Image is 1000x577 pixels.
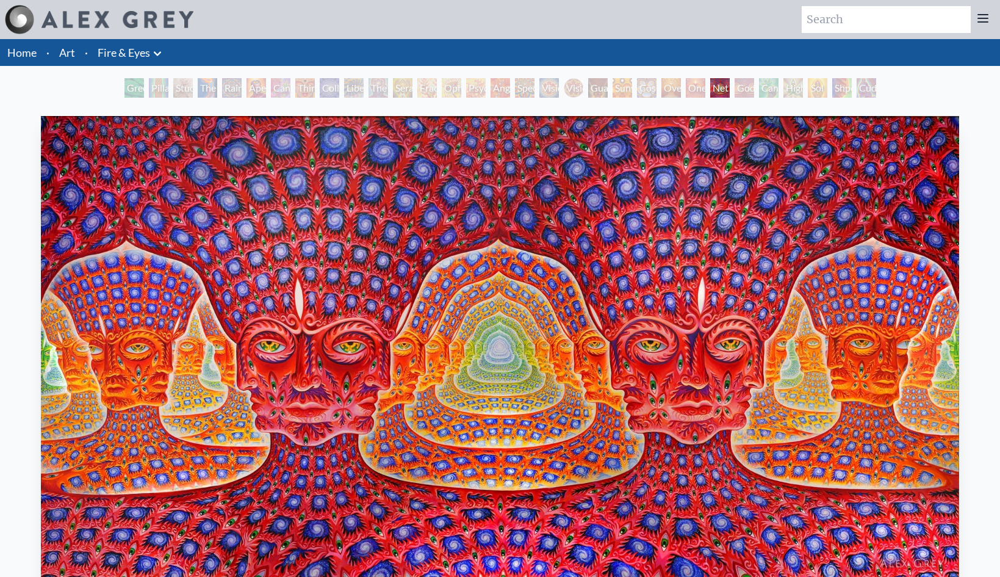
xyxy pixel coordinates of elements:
div: Oversoul [661,78,681,98]
div: Spectral Lotus [515,78,534,98]
div: Cuddle [857,78,876,98]
div: Sol Invictus [808,78,827,98]
div: Angel Skin [491,78,510,98]
a: Fire & Eyes [98,44,150,61]
div: Cannabis Sutra [271,78,290,98]
div: Psychomicrograph of a Fractal Paisley Cherub Feather Tip [466,78,486,98]
div: Shpongled [832,78,852,98]
div: Third Eye Tears of Joy [295,78,315,98]
div: Collective Vision [320,78,339,98]
div: One [686,78,705,98]
div: Seraphic Transport Docking on the Third Eye [393,78,412,98]
div: Cosmic Elf [637,78,656,98]
div: Study for the Great Turn [173,78,193,98]
div: Green Hand [124,78,144,98]
div: Ophanic Eyelash [442,78,461,98]
div: Aperture [246,78,266,98]
a: Home [7,46,37,59]
div: Vision Crystal [539,78,559,98]
div: Liberation Through Seeing [344,78,364,98]
a: Art [59,44,75,61]
input: Search [802,6,971,33]
div: Sunyata [613,78,632,98]
div: Vision Crystal Tondo [564,78,583,98]
div: Cannafist [759,78,779,98]
div: Net of Being [710,78,730,98]
div: Pillar of Awareness [149,78,168,98]
div: Godself [735,78,754,98]
li: · [41,39,54,66]
div: Higher Vision [783,78,803,98]
div: The Seer [369,78,388,98]
div: The Torch [198,78,217,98]
div: Guardian of Infinite Vision [588,78,608,98]
li: · [80,39,93,66]
div: Rainbow Eye Ripple [222,78,242,98]
div: Fractal Eyes [417,78,437,98]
